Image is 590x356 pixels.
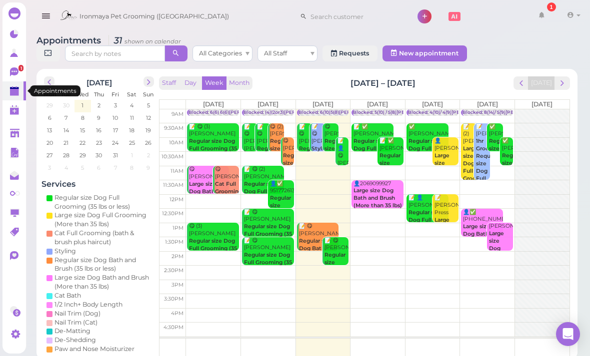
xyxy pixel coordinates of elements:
span: Appointments [36,35,103,45]
span: Sun [143,91,153,98]
span: 1 [18,65,23,71]
div: 📝 😋 [PERSON_NAME] 1:30pm - 2:30pm [324,237,348,312]
span: All Categories [199,49,242,57]
span: 16 [95,126,102,135]
div: Regular size Dog Full Grooming (35 lbs or less) [54,193,151,211]
span: 12pm [169,196,183,203]
b: Regular size Dog Full Grooming (35 lbs or less) [379,152,406,196]
div: 📝 😋 [PERSON_NAME] 1:00pm - 2:00pm [298,223,339,282]
span: 11am [170,168,183,174]
span: 17 [112,126,119,135]
span: 4pm [171,310,183,317]
div: ✅ [PERSON_NAME] 10:00am - 11:00am [501,137,513,241]
span: 2:30pm [164,267,183,274]
b: Cat Full Grooming (bath & brush plus haircut) [215,181,242,224]
div: 📝 😋 [PERSON_NAME] [PERSON_NAME] 9:30am - 10:30am [243,123,258,242]
span: [DATE] [531,100,552,108]
span: New appointment [399,49,458,57]
span: [DATE] [367,100,388,108]
button: prev [44,76,54,87]
span: 12 [145,113,152,122]
div: 📝 😋 [PERSON_NAME] 9:30am - 10:30am [256,123,271,235]
span: 29 [45,101,54,110]
span: 2pm [171,253,183,260]
span: 19 [144,126,152,135]
div: 📝 ✅ [PERSON_NAME] 9:30am - 10:30am [353,123,393,183]
span: 23 [95,138,103,147]
div: 📝 👤😋 [PERSON_NAME] db / upland store 10:00am - 11:00am [337,137,348,279]
span: 8 [80,113,85,122]
div: 😋 [PERSON_NAME] 10:00am - 11:00am [282,137,294,249]
div: Blocked: (4)(2or3)[PERSON_NAME],[PERSON_NAME] • appointment [243,109,400,116]
b: Regular size Dog Full Grooming (35 lbs or less) [502,152,529,218]
div: 📝 😋 [PERSON_NAME] 9:30am - 10:30am [311,123,325,175]
span: 9 [145,163,151,172]
span: 11 [129,113,135,122]
div: 📝 (2) [PERSON_NAME] 9:30am - 11:30am [462,123,477,294]
span: Ironmaya Pet Grooming ([GEOGRAPHIC_DATA]) [79,2,229,30]
button: [DATE] [528,76,555,90]
b: Regular size Dog Full Grooming (35 lbs or less) [257,145,284,211]
div: Blocked: 6(6) 6(6)[PERSON_NAME] • appointment [188,109,304,116]
b: Regular size Dog Full Grooming (35 lbs or less) [244,181,280,210]
span: 4 [63,163,69,172]
div: Blocked: 6(10)5(8)[PERSON_NAME],[PERSON_NAME] • appointment [298,109,455,116]
div: Open Intercom Messenger [556,322,580,346]
div: 1/2 Inch+ Body Length [54,300,122,309]
small: shown on calendar [124,38,181,45]
div: Regular size Dog Bath and Brush (35 lbs or less) [54,256,151,274]
span: 5 [146,101,151,110]
span: 18 [128,126,135,135]
div: 📝 😋 [PERSON_NAME] 9:30am - 10:30am [298,123,313,235]
h2: [DATE] [86,76,112,87]
b: Regular size Dog Full Grooming (35 lbs or less) [324,252,351,295]
div: Blocked: 8(14)/ 5(9)[PERSON_NAME] • appointment [462,109,580,116]
b: Regular size Dog Full Grooming (35 lbs or less) [244,252,292,273]
div: 📝 😋 [PERSON_NAME] 1:30pm - 2:30pm [243,237,294,282]
span: 12:30pm [162,210,183,217]
span: 3pm [171,282,183,288]
span: 13 [46,126,53,135]
span: 22 [78,138,86,147]
span: [DATE] [422,100,443,108]
span: Mon [43,91,56,98]
div: ✅ [PERSON_NAME] 9:30am - 10:30am [408,123,448,183]
div: 📝 😋 (2) [PERSON_NAME] 11:00am - 12:00pm [243,166,284,225]
span: [DATE] [203,100,224,108]
b: Regular size Dog Full Grooming (35 lbs or less) [408,209,445,238]
b: Regular size Dog Full Grooming (35 lbs or less) [244,223,292,245]
span: 1 [130,151,134,160]
div: Cat Bath [54,291,81,300]
b: Regular size Dog Bath and Brush (35 lbs or less) [299,238,336,267]
span: 8 [129,163,134,172]
span: 6 [47,113,52,122]
span: 9am [171,111,183,117]
div: 👤2069099927 11:30am - 12:30pm [353,180,403,217]
span: 21 [62,138,69,147]
span: 6 [96,163,101,172]
span: Wed [76,91,89,98]
div: 📝 😋 (3) [PERSON_NAME] 9:30am - 10:30am [188,123,239,168]
span: 28 [62,151,70,160]
b: Regular size Dog Full Grooming (35 lbs or less) [270,195,297,238]
div: Large size Dog Full Grooming (More than 35 lbs) [54,211,151,229]
span: 30 [62,101,70,110]
div: 📝 👤[PERSON_NAME] Full grooming shower and haircut 12:00pm - 1:00pm [408,194,448,276]
span: 5 [80,163,85,172]
span: 4:30pm [163,324,183,331]
span: 2 [96,101,101,110]
span: 1:30pm [165,239,183,245]
span: 9:30am [164,125,183,131]
span: 25 [128,138,136,147]
button: New appointment [382,45,467,61]
span: 26 [144,138,152,147]
div: 👤✅ 9517726133 11:30am - 12:30pm [269,180,294,262]
b: Large size Dog Bath and Brush (More than 35 lbs) [353,187,402,209]
b: Regular size Dog Full Grooming (35 lbs or less) [189,238,237,259]
div: 😋 [PERSON_NAME] 11:00am - 12:00pm [188,166,229,225]
div: Nail Trim (Dog) [54,309,100,318]
span: [DATE] [257,100,278,108]
span: 10am [169,139,183,146]
span: Fri [111,91,119,98]
b: Large size Dog Bath and Brush (More than 35 lbs) [189,181,226,210]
